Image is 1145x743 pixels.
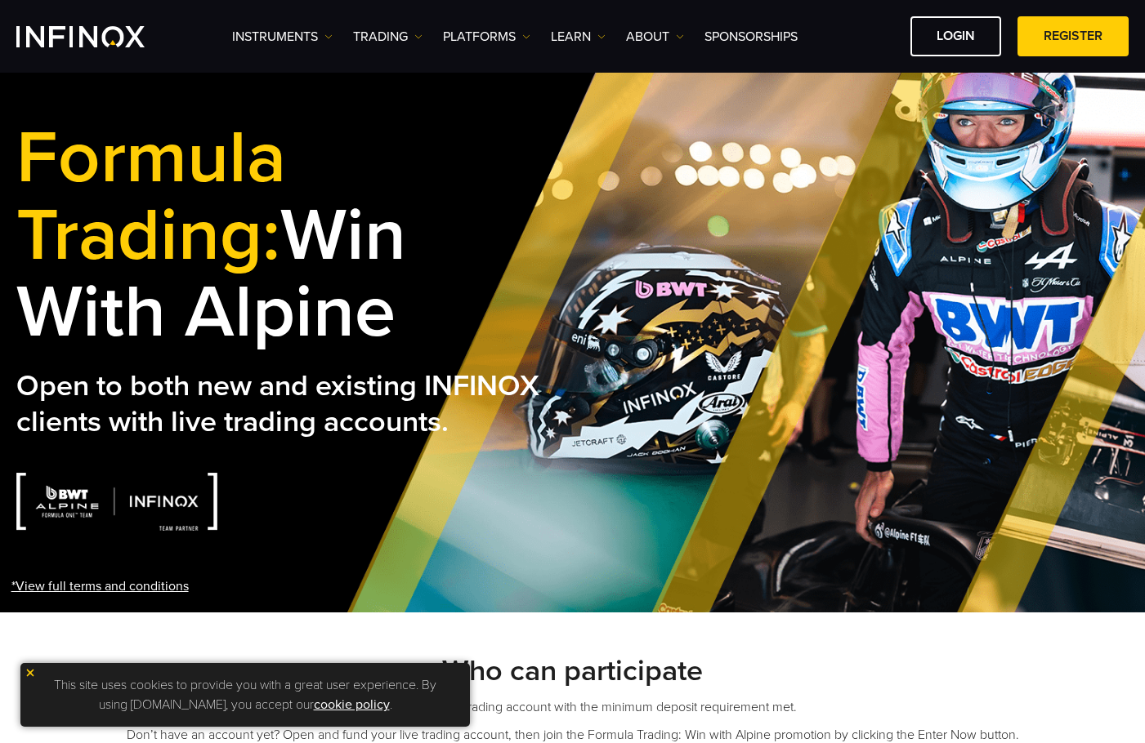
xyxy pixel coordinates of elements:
a: Instruments [232,27,333,47]
a: Learn [551,27,606,47]
a: LOGIN [910,16,1001,56]
a: ABOUT [626,27,684,47]
strong: Open to both new and existing INFINOX clients with live trading accounts. [16,368,539,439]
img: yellow close icon [25,667,36,678]
strong: Win with Alpine [16,113,406,357]
p: This site uses cookies to provide you with a great user experience. By using [DOMAIN_NAME], you a... [29,671,462,719]
a: TRADING [353,27,423,47]
a: SPONSORSHIPS [704,27,798,47]
a: INFINOX Logo [16,26,183,47]
p: Must have a verified trading account with the minimum deposit requirement met. [16,697,1129,717]
a: REGISTER [1018,16,1129,56]
strong: Who can participate [442,653,703,688]
a: PLATFORMS [443,27,530,47]
a: cookie policy [314,696,390,713]
a: *View full terms and conditions [11,576,189,596]
span: Formula Trading: [16,113,286,280]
